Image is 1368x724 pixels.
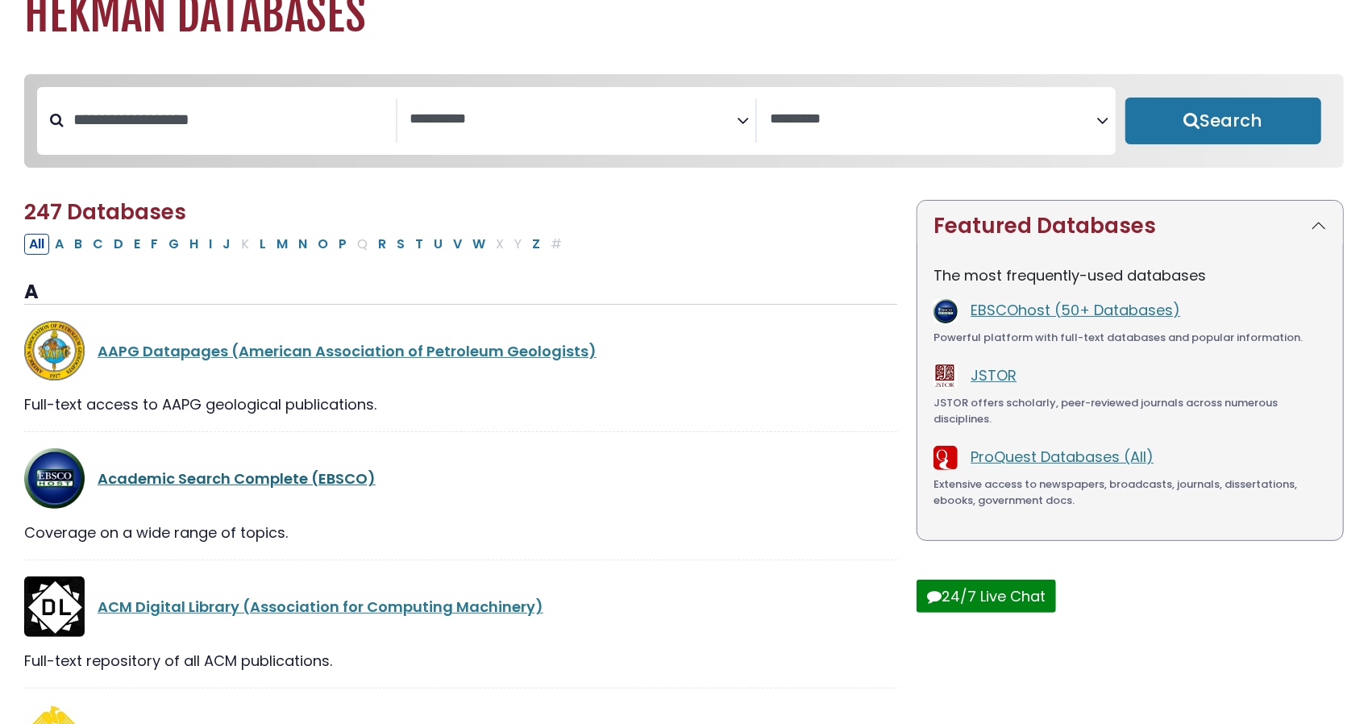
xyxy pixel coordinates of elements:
button: Filter Results L [255,234,271,255]
textarea: Search [410,111,738,128]
button: Filter Results J [218,234,235,255]
div: Alpha-list to filter by first letter of database name [24,233,568,253]
a: EBSCOhost (50+ Databases) [971,300,1180,320]
button: Filter Results O [313,234,333,255]
div: Powerful platform with full-text databases and popular information. [933,330,1327,346]
button: Filter Results N [293,234,312,255]
div: Full-text repository of all ACM publications. [24,650,897,672]
button: Filter Results S [392,234,410,255]
button: Filter Results E [129,234,145,255]
a: ProQuest Databases (All) [971,447,1154,467]
button: Filter Results V [448,234,467,255]
button: Filter Results W [468,234,490,255]
input: Search database by title or keyword [64,106,396,133]
button: Submit for Search Results [1125,98,1322,144]
a: AAPG Datapages (American Association of Petroleum Geologists) [98,341,597,361]
p: The most frequently-used databases [933,264,1327,286]
div: Coverage on a wide range of topics. [24,522,897,543]
button: Filter Results T [410,234,428,255]
div: Full-text access to AAPG geological publications. [24,393,897,415]
button: Featured Databases [917,201,1343,252]
a: ACM Digital Library (Association for Computing Machinery) [98,597,543,617]
button: Filter Results Z [527,234,545,255]
nav: Search filters [24,74,1344,168]
button: Filter Results P [334,234,351,255]
button: Filter Results R [373,234,391,255]
button: 24/7 Live Chat [917,580,1056,613]
button: Filter Results G [164,234,184,255]
button: Filter Results I [204,234,217,255]
button: Filter Results C [88,234,108,255]
button: Filter Results F [146,234,163,255]
a: JSTOR [971,365,1017,385]
button: Filter Results M [272,234,293,255]
button: Filter Results A [50,234,69,255]
a: Academic Search Complete (EBSCO) [98,468,376,489]
h3: A [24,281,897,305]
button: Filter Results H [185,234,203,255]
button: All [24,234,49,255]
div: JSTOR offers scholarly, peer-reviewed journals across numerous disciplines. [933,395,1327,426]
button: Filter Results B [69,234,87,255]
textarea: Search [770,111,1097,128]
button: Filter Results D [109,234,128,255]
button: Filter Results U [429,234,447,255]
span: 247 Databases [24,198,186,227]
div: Extensive access to newspapers, broadcasts, journals, dissertations, ebooks, government docs. [933,476,1327,508]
